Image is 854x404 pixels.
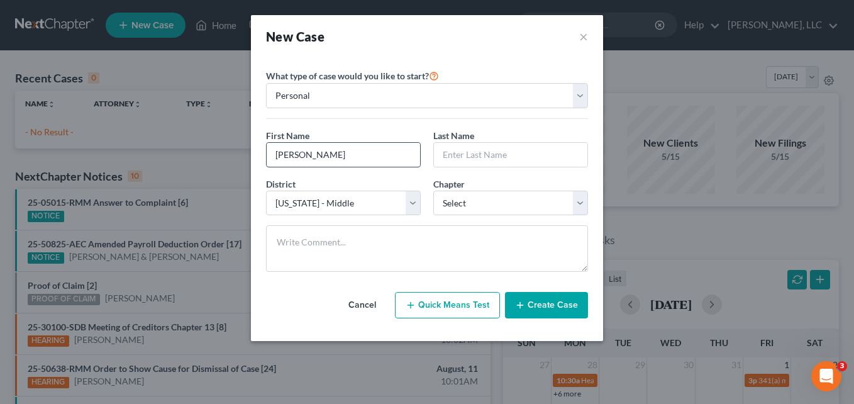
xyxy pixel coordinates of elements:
strong: New Case [266,29,324,44]
span: District [266,179,296,189]
iframe: Intercom live chat [811,361,841,391]
button: Cancel [335,293,390,318]
button: Create Case [505,292,588,318]
span: Last Name [433,130,474,141]
span: 3 [837,361,847,371]
input: Enter Last Name [434,143,587,167]
span: First Name [266,130,309,141]
input: Enter First Name [267,143,420,167]
button: × [579,28,588,45]
button: Quick Means Test [395,292,500,318]
span: Chapter [433,179,465,189]
label: What type of case would you like to start? [266,68,439,83]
